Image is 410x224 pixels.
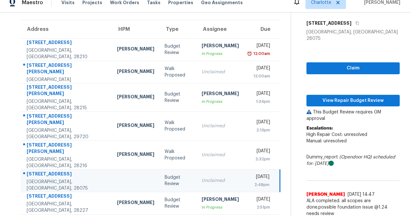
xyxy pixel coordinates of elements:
[249,119,270,127] div: [DATE]
[306,20,351,26] h5: [STREET_ADDRESS]
[249,127,270,133] div: 2:13pm
[27,113,107,127] div: [STREET_ADDRESS][PERSON_NAME]
[27,62,107,76] div: [STREET_ADDRESS][PERSON_NAME]
[165,66,191,78] div: Walk Proposed
[249,98,270,105] div: 1:34pm
[306,132,367,137] span: High Repair Cost: unresolved
[27,47,107,60] div: [GEOGRAPHIC_DATA], [GEOGRAPHIC_DATA], 28210
[196,20,244,38] th: Assignee
[249,65,270,73] div: [DATE]
[351,17,360,29] button: Copy Address
[27,98,107,111] div: [GEOGRAPHIC_DATA], [GEOGRAPHIC_DATA], 28215
[27,193,107,201] div: [STREET_ADDRESS]
[306,126,333,130] b: Escalations:
[165,91,191,104] div: Budget Review
[249,156,270,162] div: 2:32pm
[117,199,154,207] div: [PERSON_NAME]
[202,204,239,211] div: In Progress
[112,20,159,38] th: HPM
[306,62,400,74] button: Claim
[165,197,191,210] div: Budget Review
[249,196,270,204] div: [DATE]
[165,120,191,132] div: Walk Proposed
[147,0,160,5] span: Tasks
[202,50,239,57] div: In Progress
[117,94,154,102] div: [PERSON_NAME]
[249,148,270,156] div: [DATE]
[202,196,239,204] div: [PERSON_NAME]
[21,20,112,38] th: Address
[202,69,239,75] div: Unclaimed
[306,191,345,198] span: [PERSON_NAME]
[252,50,270,57] div: 12:00am
[249,90,270,98] div: [DATE]
[247,50,252,57] img: Overdue Alarm Icon
[165,174,191,187] div: Budget Review
[27,216,107,224] div: 29034 Snapper Pt
[117,151,154,159] div: [PERSON_NAME]
[159,20,196,38] th: Type
[249,42,270,50] div: [DATE]
[306,154,400,167] div: Dummy_report
[27,127,107,140] div: [GEOGRAPHIC_DATA], [GEOGRAPHIC_DATA], 29720
[244,20,280,38] th: Due
[117,68,154,76] div: [PERSON_NAME]
[249,174,269,182] div: [DATE]
[348,192,375,197] span: [DATE] 14:47
[306,109,400,122] p: This Budget Review requires GM approval
[165,43,191,56] div: Budget Review
[312,64,395,72] span: Claim
[202,42,239,50] div: [PERSON_NAME]
[339,155,372,159] i: (Opendoor HQ)
[306,95,400,107] button: View Repair Budget Review
[27,84,107,98] div: [STREET_ADDRESS][PERSON_NAME]
[27,39,107,47] div: [STREET_ADDRESS]
[27,156,107,169] div: [GEOGRAPHIC_DATA], [GEOGRAPHIC_DATA], 28216
[306,139,347,143] span: Manual: unresolved
[202,177,239,184] div: Unclaimed
[306,198,400,217] span: ALA completed. all scopes are done.possible foundation issue @1.24 needs review
[249,204,270,211] div: 2:51pm
[117,46,154,54] div: [PERSON_NAME]
[27,171,107,179] div: [STREET_ADDRESS]
[312,97,395,105] span: View Repair Budget Review
[117,122,154,130] div: [PERSON_NAME]
[27,76,107,83] div: [GEOGRAPHIC_DATA]
[306,29,400,42] div: [GEOGRAPHIC_DATA], [GEOGRAPHIC_DATA] 28075
[202,123,239,129] div: Unclaimed
[27,201,107,214] div: [GEOGRAPHIC_DATA], [GEOGRAPHIC_DATA], 28227
[249,182,269,188] div: 2:48pm
[202,98,239,105] div: In Progress
[27,142,107,156] div: [STREET_ADDRESS][PERSON_NAME]
[202,90,239,98] div: [PERSON_NAME]
[249,73,270,79] div: 12:00am
[202,152,239,158] div: Unclaimed
[27,179,107,192] div: [GEOGRAPHIC_DATA], [GEOGRAPHIC_DATA], 28075
[165,148,191,161] div: Walk Proposed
